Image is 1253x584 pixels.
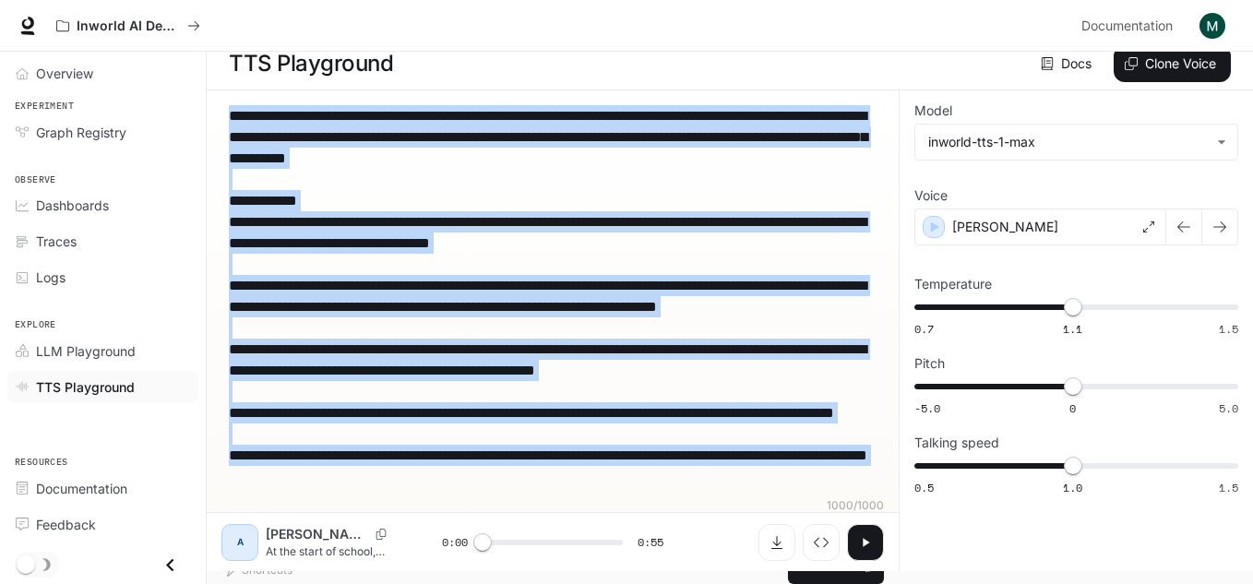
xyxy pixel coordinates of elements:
span: 1.1 [1063,321,1082,337]
span: 0:55 [638,533,663,552]
a: Documentation [1074,7,1187,44]
a: Graph Registry [7,116,198,149]
button: Close drawer [149,546,191,584]
div: inworld-tts-1-max [915,125,1237,160]
span: 1.5 [1219,480,1238,495]
button: User avatar [1194,7,1231,44]
span: Graph Registry [36,123,126,142]
span: 0.5 [914,480,934,495]
span: Feedback [36,515,96,534]
a: Logs [7,261,198,293]
span: LLM Playground [36,341,136,361]
a: Documentation [7,472,198,505]
p: Pitch [914,357,945,370]
span: Traces [36,232,77,251]
span: -5.0 [914,400,940,416]
span: 1.5 [1219,321,1238,337]
span: TTS Playground [36,377,135,397]
span: 0.7 [914,321,934,337]
button: Inspect [803,524,840,561]
a: Docs [1037,45,1099,82]
a: Dashboards [7,189,198,221]
button: Download audio [758,524,795,561]
span: Documentation [36,479,127,498]
p: Inworld AI Demos [77,18,180,34]
p: Talking speed [914,436,999,449]
p: At the start of school, there are always students you just love to hate. You think your first day... [266,543,398,559]
span: 0:00 [442,533,468,552]
div: inworld-tts-1-max [928,133,1208,151]
button: Clone Voice [1114,45,1231,82]
h1: TTS Playground [229,45,393,82]
a: Traces [7,225,198,257]
span: Overview [36,64,93,83]
img: User avatar [1199,13,1225,39]
span: 1.0 [1063,480,1082,495]
button: All workspaces [48,7,209,44]
div: A [225,528,255,557]
p: [PERSON_NAME] [952,218,1058,236]
span: Dark mode toggle [17,554,35,574]
p: Model [914,104,952,117]
a: Overview [7,57,198,89]
span: 5.0 [1219,400,1238,416]
span: Dashboards [36,196,109,215]
span: Documentation [1081,15,1173,38]
a: Feedback [7,508,198,541]
a: LLM Playground [7,335,198,367]
span: Logs [36,268,66,287]
p: [PERSON_NAME] [266,525,368,543]
a: TTS Playground [7,371,198,403]
p: Voice [914,189,948,202]
button: Copy Voice ID [368,529,394,540]
p: Temperature [914,278,992,291]
span: 0 [1069,400,1076,416]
